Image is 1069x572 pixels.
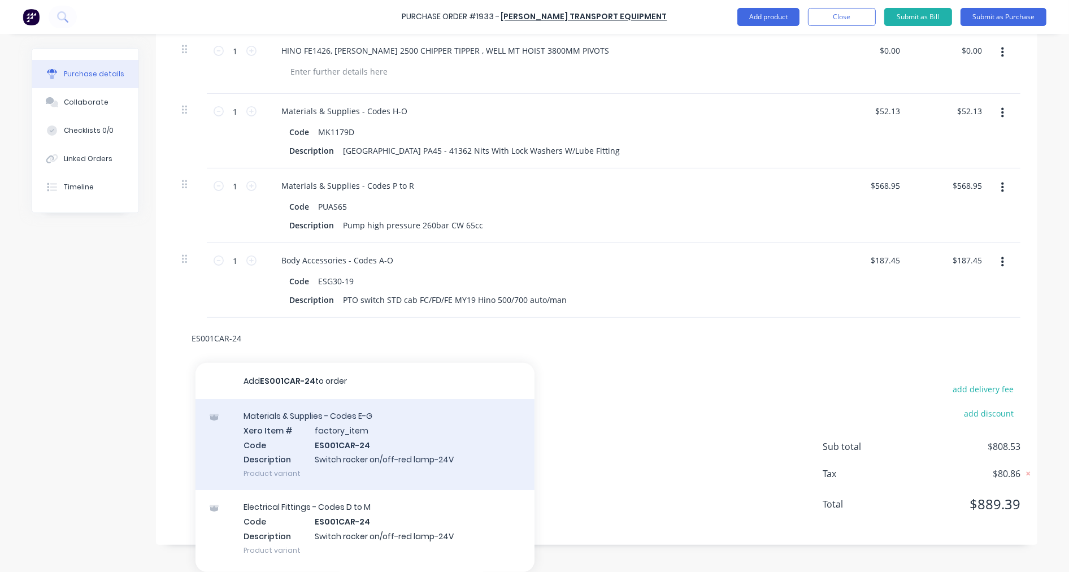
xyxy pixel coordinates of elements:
div: Materials & Supplies - Codes P to R [272,177,423,194]
div: Code [285,198,314,215]
div: Code [285,273,314,289]
button: Purchase details [32,60,138,88]
button: AddES001CAR-24to order [195,363,534,399]
button: Timeline [32,173,138,201]
span: Total [823,497,907,511]
div: Description [285,217,338,233]
div: Purchase Order #1933 - [402,11,500,23]
div: Description [285,142,338,159]
button: Collaborate [32,88,138,116]
div: Linked Orders [64,154,112,164]
div: Checklists 0/0 [64,125,114,136]
div: Description [285,292,338,308]
div: Purchase details [64,69,124,79]
input: Start typing to add a product... [191,327,417,349]
button: Submit as Bill [884,8,952,26]
span: $80.86 [907,467,1020,480]
div: Code [285,124,314,140]
div: PUAS65 [314,198,351,215]
span: Sub total [823,440,907,453]
button: Linked Orders [32,145,138,173]
div: Body Accessories - Codes A-O [272,252,402,268]
button: Submit as Purchase [961,8,1046,26]
img: Factory [23,8,40,25]
div: Materials & Supplies - Codes H-O [272,103,416,119]
div: PTO switch STD cab FC/FD/FE MY19 Hino 500/700 auto/man [338,292,571,308]
button: Close [808,8,876,26]
button: Add product [737,8,799,26]
span: $889.39 [907,494,1020,514]
button: add delivery fee [946,382,1020,396]
span: Tax [823,467,907,480]
span: $808.53 [907,440,1020,453]
div: HINO FE1426, [PERSON_NAME] 2500 CHIPPER TIPPER , WELL MT HOIST 3800MM PIVOTS [272,42,618,59]
div: Pump high pressure 260bar CW 65cc [338,217,488,233]
div: MK1179D [314,124,359,140]
div: Timeline [64,182,94,192]
button: add discount [958,406,1020,421]
div: [GEOGRAPHIC_DATA] PA45 - 41362 Nits With Lock Washers W/Lube Fitting [338,142,624,159]
button: Checklists 0/0 [32,116,138,145]
div: Collaborate [64,97,108,107]
div: ESG30-19 [314,273,358,289]
a: [PERSON_NAME] Transport Equipment [501,11,667,23]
